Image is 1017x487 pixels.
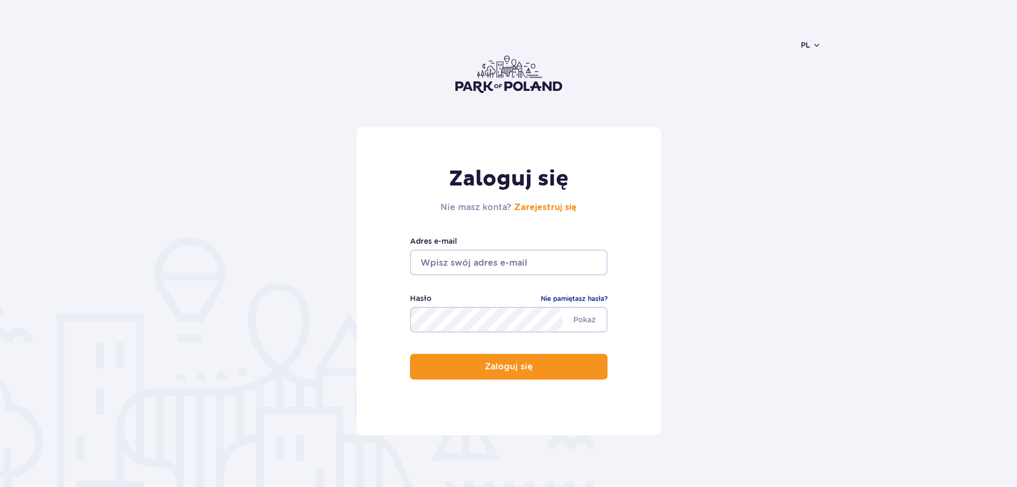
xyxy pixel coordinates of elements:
[410,250,608,275] input: Wpisz swój adres e-mail
[801,40,821,50] button: pl
[455,56,562,93] img: Park of Poland logo
[514,203,577,212] a: Zarejestruj się
[440,201,577,214] h2: Nie masz konta?
[410,235,608,247] label: Adres e-mail
[440,166,577,192] h1: Zaloguj się
[410,292,431,304] label: Hasło
[541,293,608,304] a: Nie pamiętasz hasła?
[410,354,608,380] button: Zaloguj się
[563,308,606,331] span: Pokaż
[485,362,533,372] p: Zaloguj się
